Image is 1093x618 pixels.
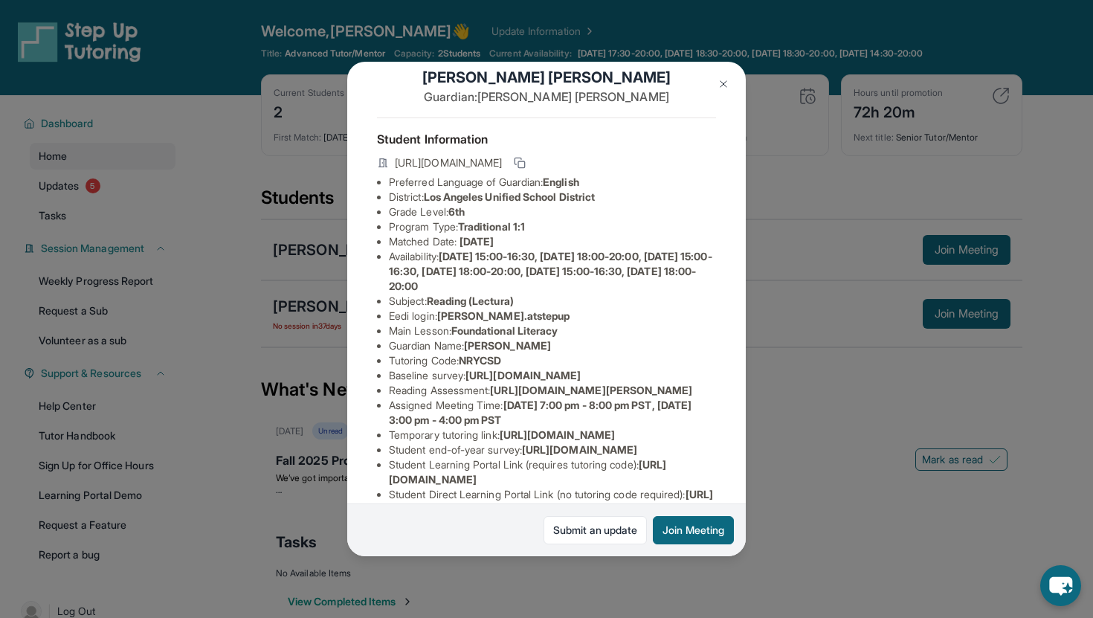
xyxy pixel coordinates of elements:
a: Submit an update [544,516,647,544]
span: English [543,176,579,188]
li: Assigned Meeting Time : [389,398,716,428]
span: [DATE] 7:00 pm - 8:00 pm PST, [DATE] 3:00 pm - 4:00 pm PST [389,399,691,426]
li: Subject : [389,294,716,309]
li: District: [389,190,716,205]
span: Reading (Lectura) [427,294,514,307]
p: Guardian: [PERSON_NAME] [PERSON_NAME] [377,88,716,106]
li: Program Type: [389,219,716,234]
li: Guardian Name : [389,338,716,353]
span: Los Angeles Unified School District [424,190,595,203]
li: Student Direct Learning Portal Link (no tutoring code required) : [389,487,716,517]
h1: [PERSON_NAME] [PERSON_NAME] [377,67,716,88]
li: Temporary tutoring link : [389,428,716,442]
span: [URL][DOMAIN_NAME] [522,443,637,456]
img: Close Icon [718,78,729,90]
span: [URL][DOMAIN_NAME] [395,155,502,170]
li: Availability: [389,249,716,294]
span: [DATE] [460,235,494,248]
li: Matched Date: [389,234,716,249]
li: Student Learning Portal Link (requires tutoring code) : [389,457,716,487]
button: Join Meeting [653,516,734,544]
span: [URL][DOMAIN_NAME] [465,369,581,382]
span: 6th [448,205,465,218]
li: Grade Level: [389,205,716,219]
span: [URL][DOMAIN_NAME] [500,428,615,441]
li: Baseline survey : [389,368,716,383]
li: Tutoring Code : [389,353,716,368]
button: chat-button [1040,565,1081,606]
li: Student end-of-year survey : [389,442,716,457]
h4: Student Information [377,130,716,148]
span: [PERSON_NAME].atstepup [437,309,570,322]
li: Reading Assessment : [389,383,716,398]
span: [URL][DOMAIN_NAME][PERSON_NAME] [490,384,692,396]
span: [PERSON_NAME] [464,339,551,352]
span: NRYCSD [459,354,501,367]
li: Eedi login : [389,309,716,324]
span: [DATE] 15:00-16:30, [DATE] 18:00-20:00, [DATE] 15:00-16:30, [DATE] 18:00-20:00, [DATE] 15:00-16:3... [389,250,712,292]
span: Traditional 1:1 [458,220,525,233]
button: Copy link [511,154,529,172]
span: Foundational Literacy [451,324,558,337]
li: Preferred Language of Guardian: [389,175,716,190]
li: Main Lesson : [389,324,716,338]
